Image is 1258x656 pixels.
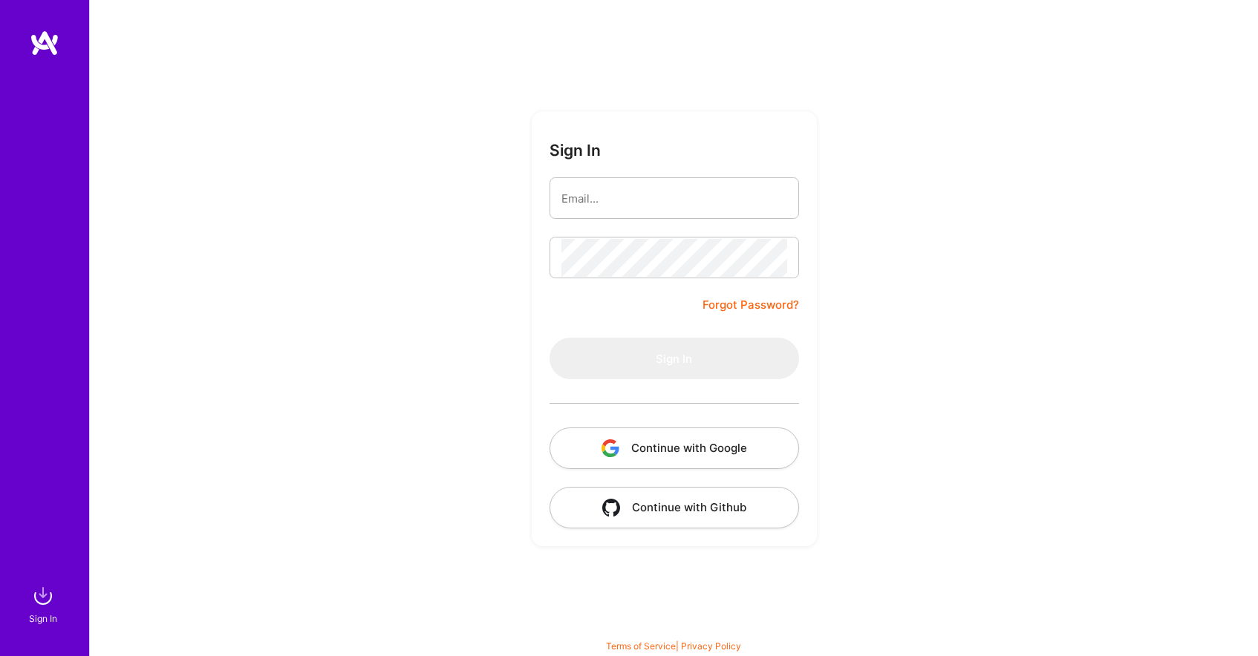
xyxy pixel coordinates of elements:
h3: Sign In [550,141,601,160]
div: © 2025 ATeams Inc., All rights reserved. [89,611,1258,649]
img: logo [30,30,59,56]
img: sign in [28,581,58,611]
a: sign inSign In [31,581,58,626]
img: icon [602,439,619,457]
div: Sign In [29,611,57,626]
button: Sign In [550,338,799,379]
button: Continue with Google [550,427,799,469]
button: Continue with Github [550,487,799,528]
img: icon [602,499,620,516]
a: Forgot Password? [703,296,799,314]
a: Privacy Policy [681,640,741,652]
a: Terms of Service [606,640,676,652]
input: Email... [561,180,787,217]
span: | [606,640,741,652]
